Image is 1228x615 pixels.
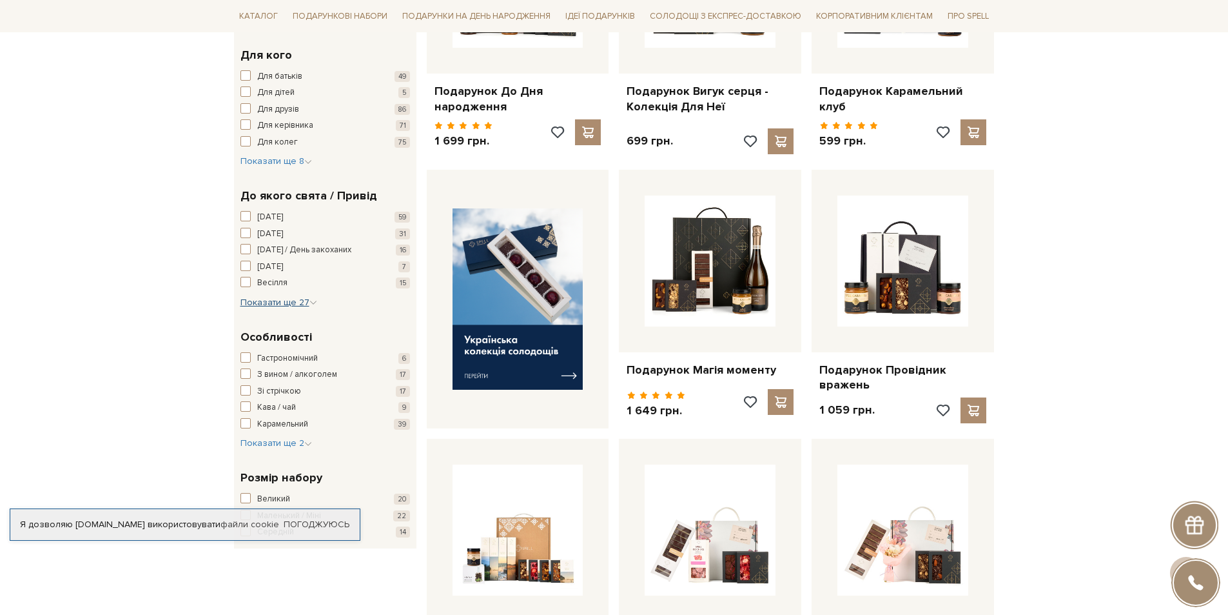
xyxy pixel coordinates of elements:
[396,369,410,380] span: 17
[257,352,318,365] span: Гастрономічний
[240,70,410,83] button: Для батьків 49
[240,136,410,149] button: Для колег 75
[257,244,351,257] span: [DATE] / День закоханих
[257,277,288,290] span: Весілля
[240,297,317,308] span: Показати ще 27
[396,527,410,538] span: 14
[288,6,393,26] span: Подарункові набори
[398,353,410,364] span: 6
[396,277,410,288] span: 15
[257,401,296,414] span: Кава / чай
[257,119,313,132] span: Для керівника
[396,245,410,256] span: 16
[240,119,410,132] button: Для керівника 71
[240,86,410,99] button: Для дітей 5
[395,137,410,148] span: 75
[240,418,410,431] button: Карамельний 39
[240,352,410,365] button: Гастрономічний 6
[396,120,410,131] span: 71
[257,368,337,381] span: З вином / алкоголем
[240,368,410,381] button: З вином / алкоголем 17
[257,136,298,149] span: Для колег
[240,438,312,449] span: Показати ще 2
[220,519,279,530] a: файли cookie
[819,84,986,114] a: Подарунок Карамельний клуб
[240,277,410,290] button: Весілля 15
[942,6,994,26] span: Про Spell
[398,261,410,272] span: 7
[240,385,410,398] button: Зі стрічкою 17
[240,156,312,166] span: Показати ще 8
[240,211,410,224] button: [DATE] 59
[397,6,556,26] span: Подарунки на День народження
[627,363,794,378] a: Подарунок Магія моменту
[394,419,410,430] span: 39
[645,5,806,27] a: Солодощі з експрес-доставкою
[257,385,301,398] span: Зі стрічкою
[434,134,493,148] p: 1 699 грн.
[10,519,360,530] div: Я дозволяю [DOMAIN_NAME] використовувати
[257,493,290,506] span: Великий
[240,103,410,116] button: Для друзів 86
[395,228,410,239] span: 31
[811,5,938,27] a: Корпоративним клієнтам
[240,493,410,506] button: Великий 20
[240,469,322,487] span: Розмір набору
[453,208,583,390] img: banner
[627,403,685,418] p: 1 649 грн.
[257,70,302,83] span: Для батьків
[240,155,312,168] button: Показати ще 8
[398,402,410,413] span: 9
[434,84,601,114] a: Подарунок До Дня народження
[257,418,308,431] span: Карамельний
[560,6,640,26] span: Ідеї подарунків
[627,134,673,148] p: 699 грн.
[398,87,410,98] span: 5
[819,363,986,393] a: Подарунок Провідник вражень
[257,86,295,99] span: Для дітей
[240,46,292,64] span: Для кого
[257,261,283,274] span: [DATE]
[257,228,283,241] span: [DATE]
[240,437,312,450] button: Показати ще 2
[257,211,283,224] span: [DATE]
[819,134,878,148] p: 599 грн.
[240,328,312,346] span: Особливості
[396,386,410,397] span: 17
[240,228,410,241] button: [DATE] 31
[240,244,410,257] button: [DATE] / День закоханих 16
[234,6,283,26] span: Каталог
[395,104,410,115] span: 86
[394,494,410,505] span: 20
[819,403,875,418] p: 1 059 грн.
[627,84,794,114] a: Подарунок Вигук серця - Колекція Для Неї
[240,296,317,309] button: Показати ще 27
[395,212,410,223] span: 59
[284,519,349,530] a: Погоджуюсь
[240,261,410,274] button: [DATE] 7
[393,510,410,521] span: 22
[240,187,377,205] span: До якого свята / Привід
[395,71,410,82] span: 49
[240,401,410,414] button: Кава / чай 9
[257,103,299,116] span: Для друзів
